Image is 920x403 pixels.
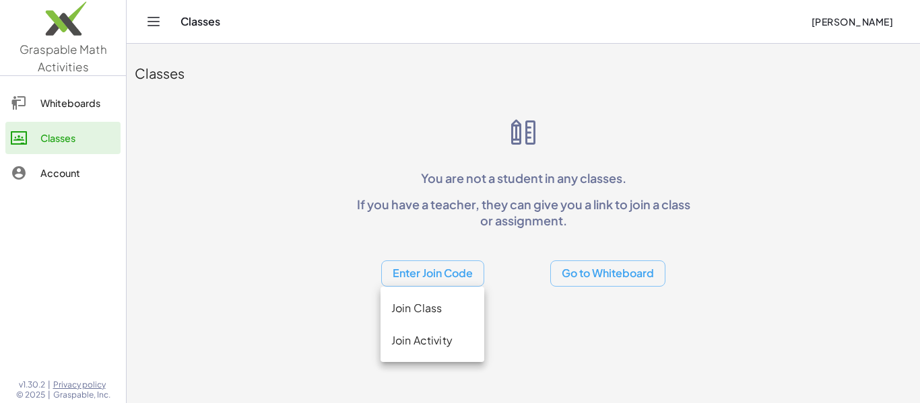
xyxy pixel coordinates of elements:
a: Whiteboards [5,87,121,119]
div: Whiteboards [40,95,115,111]
span: Graspable Math Activities [20,42,107,74]
button: Go to Whiteboard [550,260,665,287]
button: Toggle navigation [143,11,164,32]
span: | [48,390,51,400]
div: Join Class [391,300,473,316]
p: You are not a student in any classes. [351,170,696,186]
p: If you have a teacher, they can give you a link to join a class or assignment. [351,196,696,228]
a: Classes [5,122,121,154]
span: v1.30.2 [19,379,45,390]
a: Privacy policy [53,379,110,390]
div: Classes [40,130,115,146]
span: [PERSON_NAME] [811,15,893,28]
button: [PERSON_NAME] [800,9,904,34]
div: Classes [135,64,912,83]
div: Join Activity [391,332,473,349]
div: Account [40,165,115,181]
a: Account [5,157,121,189]
span: | [48,379,51,390]
span: Graspable, Inc. [53,390,110,400]
span: © 2025 [16,390,45,400]
button: Enter Join Code [381,260,484,287]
